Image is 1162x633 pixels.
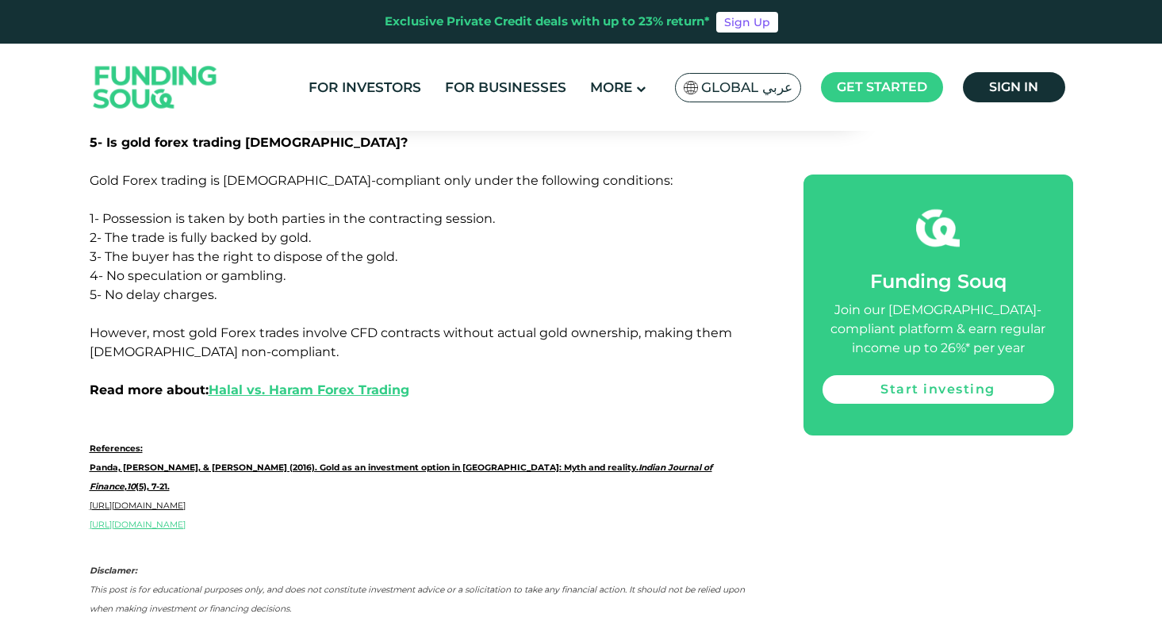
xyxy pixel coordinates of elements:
span: More [590,79,632,95]
a: [URL][DOMAIN_NAME] [90,501,186,511]
span: 3- The buyer has the right to dispose of the gold. [90,249,397,264]
span: Gold Forex trading is [DEMOGRAPHIC_DATA]-compliant only under the following conditions: [90,173,673,188]
span: Global عربي [701,79,792,97]
span: 1- Possession is taken by both parties in the contracting session. [90,211,495,226]
span: References: [90,443,143,454]
a: Sign in [963,72,1065,102]
span: 2- The trade is fully backed by gold. [90,230,311,245]
span: 4- No speculation or gambling. [90,268,286,283]
em: 10 [127,481,136,492]
a: Halal vs. Haram Forex Trading [209,382,409,397]
span: 5- No delay charges. [90,287,217,302]
em: Indian Journal of Finance [90,462,712,492]
img: SA Flag [684,81,698,94]
img: fsicon [916,206,960,250]
strong: Read more about: [90,382,409,397]
a: For Investors [305,75,425,101]
a: Sign Up [716,12,778,33]
em: Disclamer: [90,566,137,576]
span: 5- Is gold forex trading [DEMOGRAPHIC_DATA]? [90,135,408,150]
span: However, most gold Forex trades involve CFD contracts without actual gold ownership, making them ... [90,325,732,397]
span: Panda, [PERSON_NAME], & [PERSON_NAME] (2016). Gold as an investment option in [GEOGRAPHIC_DATA]: ... [90,462,712,492]
a: [URL][DOMAIN_NAME] [90,520,186,530]
em: This post is for educational purposes only, and does not constitute investment advice or a solici... [90,585,745,614]
span: Funding Souq [870,270,1007,293]
a: For Businesses [441,75,570,101]
span: Sign in [989,79,1038,94]
span: Get started [837,79,927,94]
div: Exclusive Private Credit deals with up to 23% return* [385,13,710,31]
img: Logo [78,48,233,128]
div: Join our [DEMOGRAPHIC_DATA]-compliant platform & earn regular income up to 26%* per year [823,301,1054,358]
a: Start investing [823,375,1054,404]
